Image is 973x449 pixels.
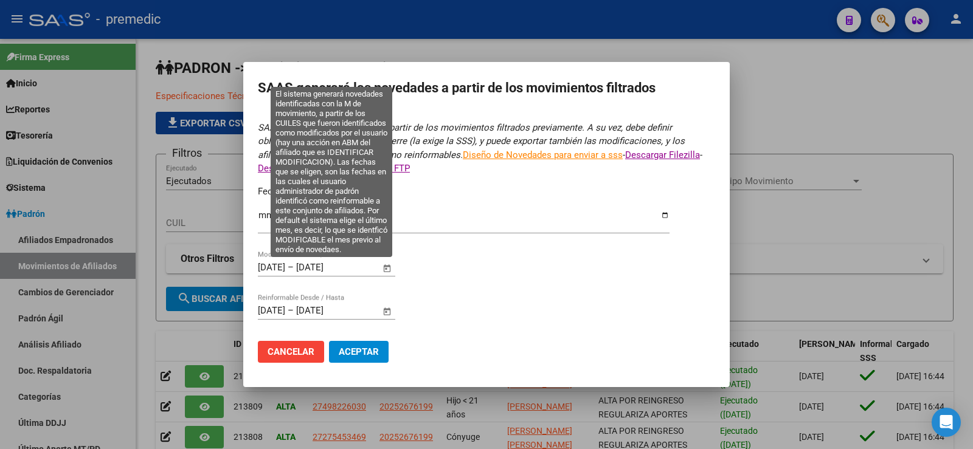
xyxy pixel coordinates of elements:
[625,149,700,160] a: Descargar Filezilla
[258,185,715,199] p: Fecha de Cierre
[381,304,395,318] button: Open calendar
[258,122,685,160] i: SAAS generará las novedades a partir de los movimientos filtrados previamente. A su vez, debe def...
[296,262,355,273] input: Fecha fin
[258,305,285,316] input: Fecha inicio
[258,341,324,363] button: Cancelar
[258,121,715,176] p: - -
[258,77,715,100] h2: SAAS generará las novedades a partir de los movimientos filtrados
[258,163,410,174] a: Descargar Archivo Configuración FTP
[288,262,294,273] span: –
[932,408,961,437] div: Open Intercom Messenger
[258,262,285,273] input: Fecha inicio
[329,341,389,363] button: Aceptar
[381,261,395,275] button: Open calendar
[288,305,294,316] span: –
[339,346,379,357] span: Aceptar
[463,149,623,160] a: Diseño de Novedades para enviar a sss
[296,305,355,316] input: Fecha fin
[268,346,314,357] span: Cancelar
